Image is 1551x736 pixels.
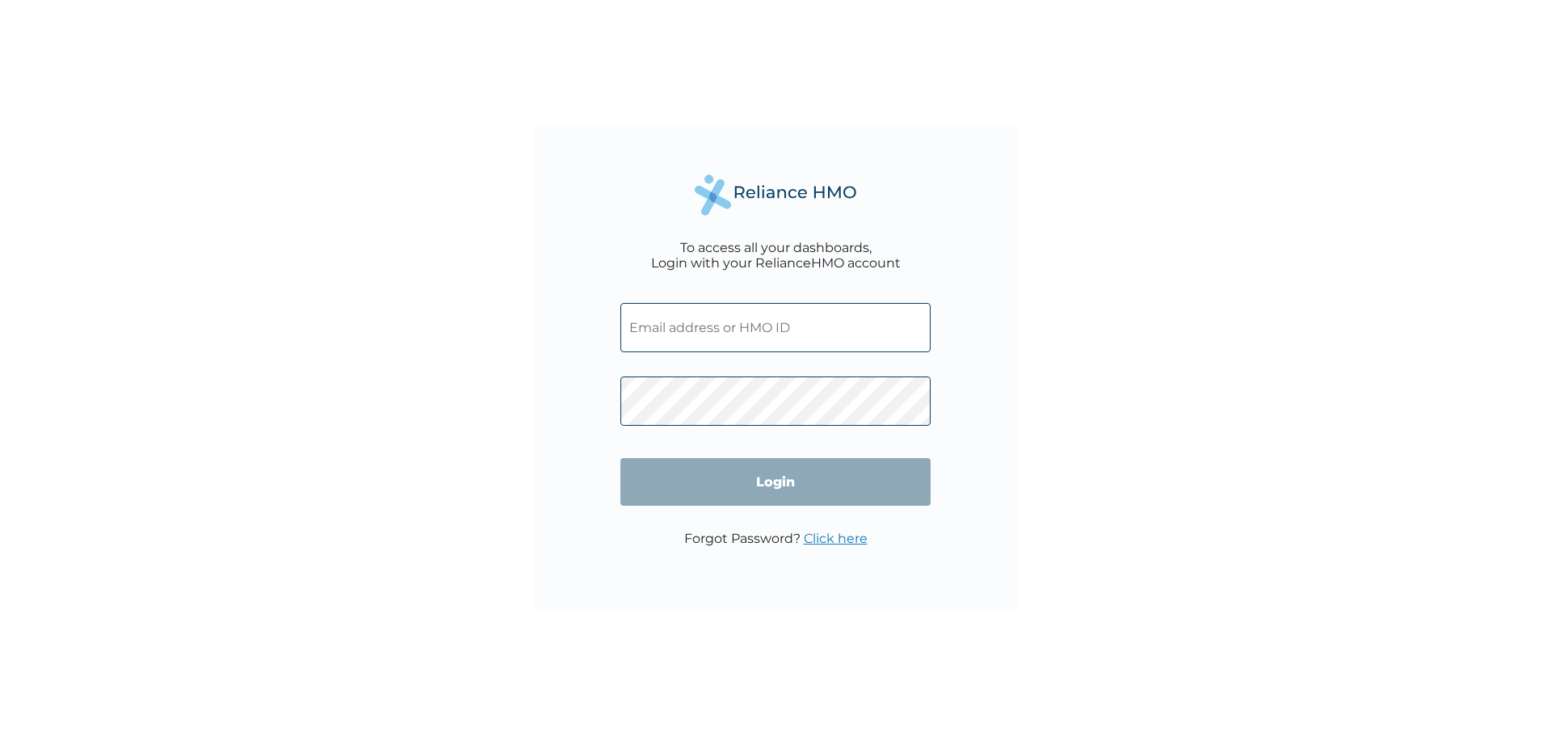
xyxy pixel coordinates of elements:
[651,240,901,271] div: To access all your dashboards, Login with your RelianceHMO account
[620,303,931,352] input: Email address or HMO ID
[684,531,868,546] p: Forgot Password?
[695,175,856,216] img: Reliance Health's Logo
[620,458,931,506] input: Login
[804,531,868,546] a: Click here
